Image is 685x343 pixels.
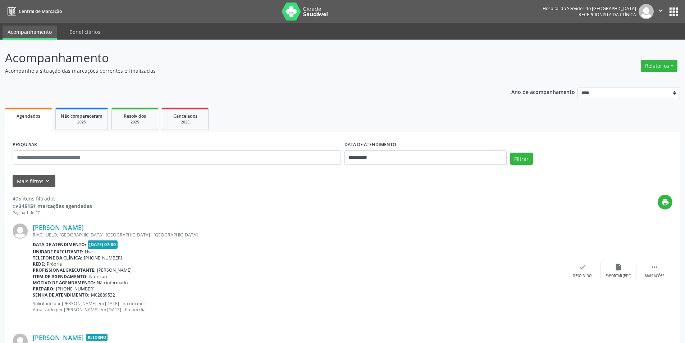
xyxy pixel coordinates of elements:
span: Hse [85,249,93,255]
button: Mais filtroskeyboard_arrow_down [13,175,55,188]
span: Cancelados [173,113,197,119]
span: [PHONE_NUMBER] [84,255,122,261]
div: 2025 [61,119,102,125]
i: keyboard_arrow_down [44,177,51,185]
a: Beneficiários [64,26,105,38]
b: Data de atendimento: [33,242,86,248]
b: Profissional executante: [33,267,96,273]
span: Agendados [17,113,40,119]
p: Ano de acompanhamento [511,87,575,96]
a: Central de Marcação [5,5,62,17]
b: Telefone da clínica: [33,255,82,261]
a: Acompanhamento [3,26,57,40]
p: Solicitado por [PERSON_NAME] em [DATE] - há um mês Atualizado por [PERSON_NAME] em [DATE] - há um... [33,301,565,313]
span: Não compareceram [61,113,102,119]
b: Unidade executante: [33,249,83,255]
div: Página 1 de 27 [13,210,92,216]
b: Preparo: [33,286,55,292]
i:  [650,263,658,271]
b: Item de agendamento: [33,274,88,280]
span: Própria [47,261,62,267]
div: 2025 [167,119,203,125]
label: PESQUISAR [13,139,37,150]
img: img [13,224,28,239]
div: 405 itens filtrados [13,195,92,202]
div: Mais ações [645,274,664,279]
span: Nutricao [89,274,107,280]
span: Central de Marcação [19,8,62,14]
a: [PERSON_NAME] [33,224,84,231]
span: [DATE] 07:00 [88,240,118,249]
div: Exportar (PDF) [606,274,631,279]
span: Retorno [86,334,108,341]
label: DATA DE ATENDIMENTO [344,139,396,150]
b: Rede: [33,261,45,267]
button: Relatórios [641,60,677,72]
span: M02889532 [91,292,115,298]
span: Resolvidos [124,113,146,119]
span: [PERSON_NAME] [97,267,132,273]
div: de [13,202,92,210]
div: Resolvido [573,274,592,279]
span: [PHONE_NUMBER] [56,286,95,292]
b: Senha de atendimento: [33,292,90,298]
span: Recepcionista da clínica [579,12,636,18]
img: img [639,4,654,19]
div: RIACHUELO, [GEOGRAPHIC_DATA], [GEOGRAPHIC_DATA] - [GEOGRAPHIC_DATA] [33,232,565,238]
p: Acompanhamento [5,49,478,67]
strong: 345151 marcações agendadas [19,203,92,209]
i: insert_drive_file [615,263,622,271]
b: Motivo de agendamento: [33,280,95,286]
div: Hospital do Servidor do [GEOGRAPHIC_DATA] [543,5,636,12]
div: 2025 [117,119,153,125]
i: check [579,263,586,271]
p: Acompanhe a situação das marcações correntes e finalizadas [5,67,478,75]
button:  [654,4,667,19]
button: Filtrar [510,153,533,165]
i: print [661,198,669,206]
button: apps [667,5,680,18]
i:  [657,6,665,14]
span: Não informado [97,280,128,286]
a: [PERSON_NAME] [33,334,84,342]
button: print [658,195,672,209]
